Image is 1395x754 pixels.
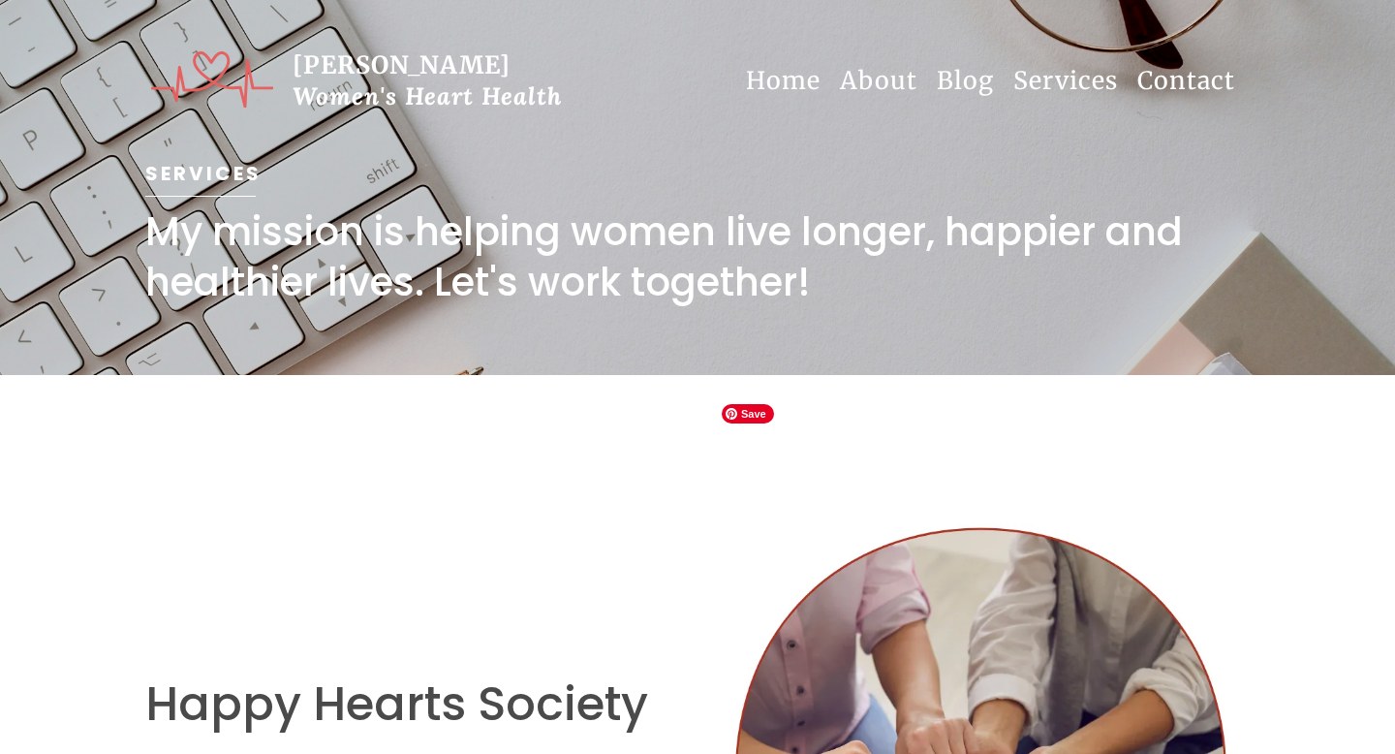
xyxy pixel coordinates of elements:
[145,672,648,737] span: Happy Hearts Society
[736,51,830,110] a: Home
[1004,51,1128,110] a: Services
[150,44,275,117] img: Brand Logo
[145,204,1183,309] span: My mission is helping women live longer, happier and healthier lives. Let's work together!
[1128,51,1245,110] a: Contact
[293,80,562,111] span: Women's Heart Health
[830,51,927,110] a: About
[722,404,774,424] span: Save
[293,49,511,80] strong: [PERSON_NAME]
[145,160,262,187] span: SERVICES
[927,51,1004,110] a: Blog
